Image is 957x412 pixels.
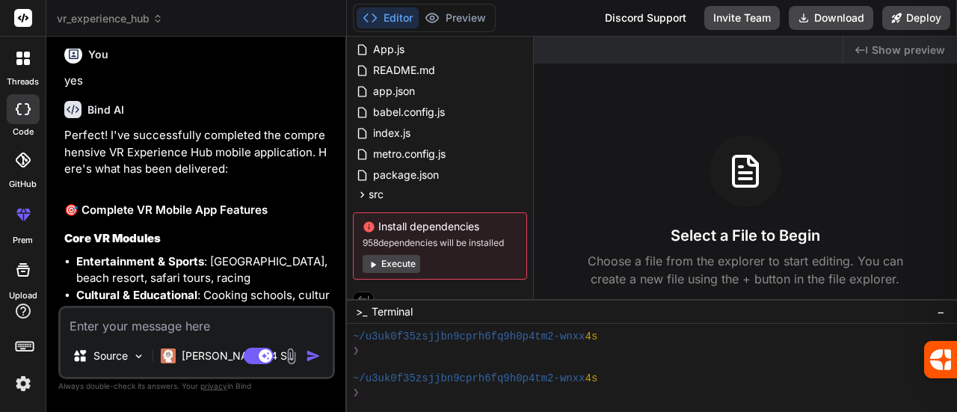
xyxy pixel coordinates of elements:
span: app.json [372,82,416,100]
span: 958 dependencies will be installed [363,237,517,249]
li: : [GEOGRAPHIC_DATA], beach resort, safari tours, racing [76,253,332,287]
button: − [934,300,948,324]
span: vr_experience_hub [57,11,163,26]
span: 4s [585,372,597,386]
strong: Cultural & Educational [76,288,197,302]
p: Source [93,348,128,363]
span: ❯ [353,386,360,400]
span: metro.config.js [372,145,447,163]
button: Download [789,6,873,30]
label: prem [13,234,33,247]
img: attachment [283,348,300,365]
p: [PERSON_NAME] 4 S.. [182,348,293,363]
li: : Cooking schools, cultural tours, skill development [76,287,332,321]
button: Invite Team [704,6,780,30]
p: Choose a file from the explorer to start editing. You can create a new file using the + button in... [578,252,913,288]
span: − [937,304,945,319]
span: README.md [372,61,437,79]
label: Upload [9,289,37,302]
strong: Core VR Modules [64,231,161,245]
img: Pick Models [132,350,145,363]
h3: Select a File to Begin [671,225,820,246]
label: GitHub [9,178,37,191]
h6: Bind AI [87,102,124,117]
span: >_ [356,304,367,319]
span: Install dependencies [363,219,517,234]
label: code [13,126,34,138]
p: yes [64,73,332,90]
button: Execute [363,255,420,273]
img: settings [10,371,36,396]
img: icon [306,348,321,363]
span: ❯ [353,344,360,358]
span: src [369,187,384,202]
h6: You [88,47,108,62]
span: 4s [585,330,597,344]
p: Perfect! I've successfully completed the comprehensive VR Experience Hub mobile application. Here... [64,127,332,178]
span: Terminal [372,304,413,319]
button: Preview [419,7,492,28]
span: index.js [372,124,412,142]
h2: 🎯 Complete VR Mobile App Features [64,202,332,219]
span: ~/u3uk0f35zsjjbn9cprh6fq9h0p4tm2-wnxx [353,372,585,386]
p: Always double-check its answers. Your in Bind [58,379,335,393]
img: Claude 4 Sonnet [161,348,176,363]
button: Editor [357,7,419,28]
span: ~/u3uk0f35zsjjbn9cprh6fq9h0p4tm2-wnxx [353,330,585,344]
button: Deploy [882,6,950,30]
strong: Entertainment & Sports [76,254,204,268]
span: babel.config.js [372,103,446,121]
span: Show preview [872,43,945,58]
div: Discord Support [596,6,695,30]
span: privacy [200,381,227,390]
span: App.js [372,40,406,58]
label: threads [7,76,39,88]
span: package.json [372,166,440,184]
